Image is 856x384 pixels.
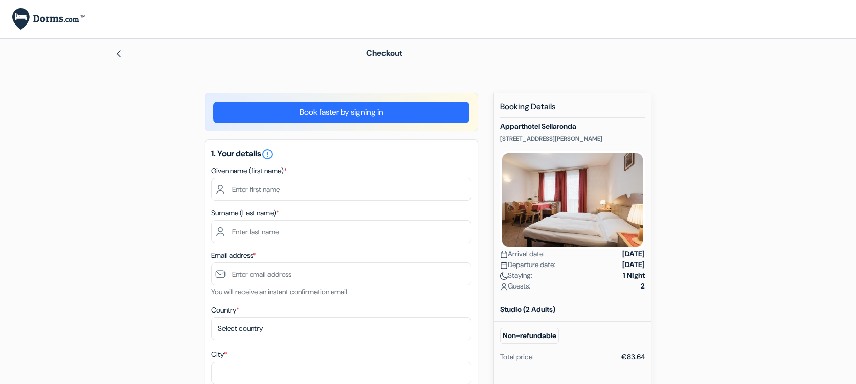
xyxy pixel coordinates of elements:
b: Studio (2 Adults) [500,305,555,314]
label: City [211,349,227,360]
a: Book faster by signing in [213,102,469,123]
input: Enter last name [211,220,471,243]
strong: [DATE] [622,259,645,270]
a: error_outline [261,148,274,159]
img: Dorms.com [12,8,85,30]
strong: 1 Night [623,270,645,281]
p: [STREET_ADDRESS][PERSON_NAME] [500,135,645,143]
label: Country [211,305,239,316]
img: user_icon.svg [500,283,508,291]
label: Email address [211,250,256,261]
input: Enter email address [211,262,471,285]
span: Arrival date: [500,249,545,259]
span: Departure date: [500,259,555,270]
span: Guests: [500,281,530,292]
small: You will receive an instant confirmation email [211,287,347,296]
img: left_arrow.svg [115,50,123,58]
div: Total price: [500,352,534,363]
img: calendar.svg [500,251,508,258]
img: calendar.svg [500,261,508,269]
img: moon.svg [500,272,508,280]
small: Non-refundable [500,328,559,344]
h5: 1. Your details [211,148,471,160]
i: error_outline [261,148,274,160]
input: Enter first name [211,178,471,201]
strong: [DATE] [622,249,645,259]
div: €83.64 [621,352,645,363]
span: Checkout [366,47,402,58]
h5: Booking Details [500,102,645,118]
strong: 2 [641,281,645,292]
label: Given name (first name) [211,165,287,176]
h5: Apparthotel Sellaronda [500,122,645,131]
span: Staying: [500,270,532,281]
label: Surname (Last name) [211,208,279,219]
